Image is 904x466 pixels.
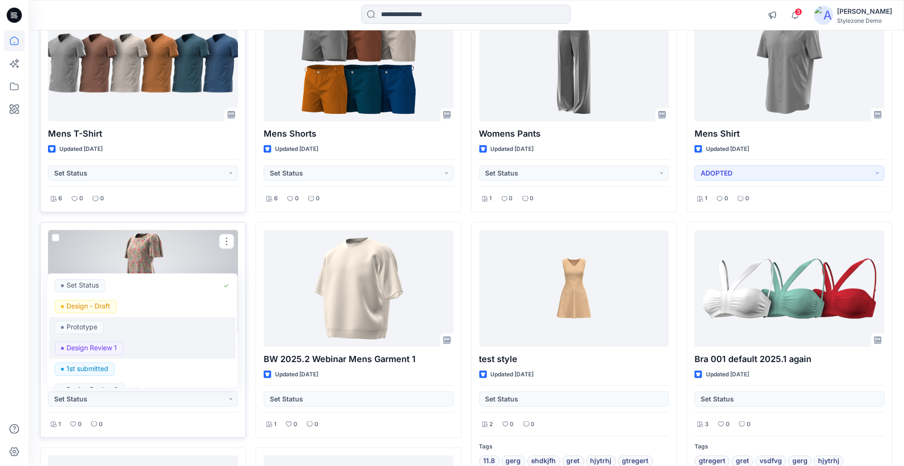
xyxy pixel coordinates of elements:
[314,419,318,429] p: 0
[745,194,749,204] p: 0
[78,419,82,429] p: 0
[67,363,108,375] p: 1st submitted
[59,144,103,154] p: Updated [DATE]
[274,194,278,204] p: 6
[264,127,454,140] p: Mens Shorts
[706,144,749,154] p: Updated [DATE]
[479,230,669,347] a: test style
[479,127,669,140] p: Womens Pants
[67,280,99,292] p: Set Status
[837,17,892,24] div: Stylezone Demo
[695,127,885,140] p: Mens Shirt
[58,194,62,204] p: 6
[705,194,707,204] p: 1
[510,419,514,429] p: 0
[509,194,513,204] p: 0
[58,419,61,429] p: 1
[100,194,104,204] p: 0
[747,419,751,429] p: 0
[67,384,118,396] p: Design Review 2
[837,6,892,17] div: [PERSON_NAME]
[490,419,493,429] p: 2
[531,419,535,429] p: 0
[48,127,238,140] p: Mens T-Shirt
[67,321,97,334] p: Prototype
[726,419,730,429] p: 0
[99,419,103,429] p: 0
[491,144,534,154] p: Updated [DATE]
[695,4,885,121] a: Mens Shirt
[706,370,749,380] p: Updated [DATE]
[724,194,728,204] p: 0
[695,230,885,347] a: Bra 001 default 2025.1 again
[490,194,492,204] p: 1
[795,8,802,16] span: 3
[264,230,454,347] a: BW 2025.2 Webinar Mens Garment 1
[705,419,709,429] p: 3
[48,230,238,347] a: Flutter Dress
[695,442,885,452] p: Tags
[48,4,238,121] a: Mens T-Shirt
[479,4,669,121] a: Womens Pants
[275,370,318,380] p: Updated [DATE]
[479,353,669,366] p: test style
[491,370,534,380] p: Updated [DATE]
[294,419,297,429] p: 0
[275,144,318,154] p: Updated [DATE]
[264,4,454,121] a: Mens Shorts
[67,300,110,313] p: Design - Draft
[264,353,454,366] p: BW 2025.2 Webinar Mens Garment 1
[316,194,320,204] p: 0
[814,6,833,25] img: avatar
[530,194,534,204] p: 0
[479,442,669,452] p: Tags
[79,194,83,204] p: 0
[695,353,885,366] p: Bra 001 default 2025.1 again
[274,419,276,429] p: 1
[67,342,117,354] p: Design Review 1
[295,194,299,204] p: 0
